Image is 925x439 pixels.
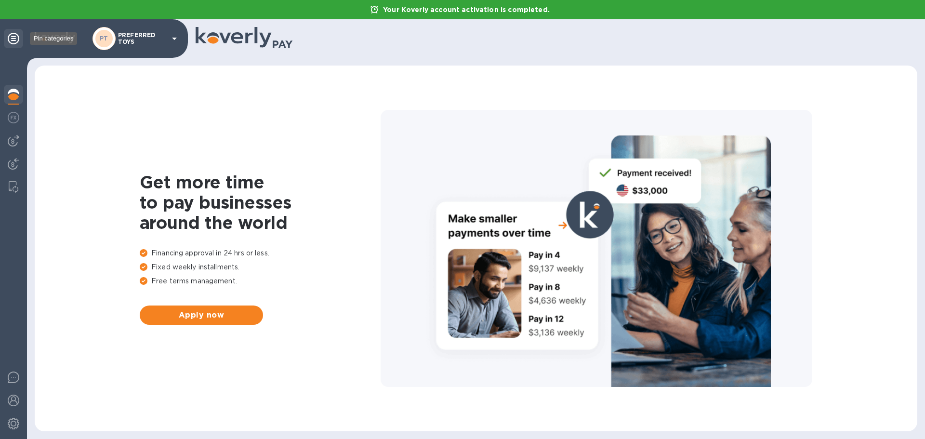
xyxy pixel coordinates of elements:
[100,35,108,42] b: PT
[118,32,166,45] p: PREFERRED TOYS
[8,112,19,123] img: Foreign exchange
[35,32,75,43] img: Logo
[140,276,381,286] p: Free terms management.
[140,248,381,258] p: Financing approval in 24 hrs or less.
[140,306,263,325] button: Apply now
[140,262,381,272] p: Fixed weekly installments.
[147,309,255,321] span: Apply now
[378,5,555,14] p: Your Koverly account activation is completed.
[140,172,381,233] h1: Get more time to pay businesses around the world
